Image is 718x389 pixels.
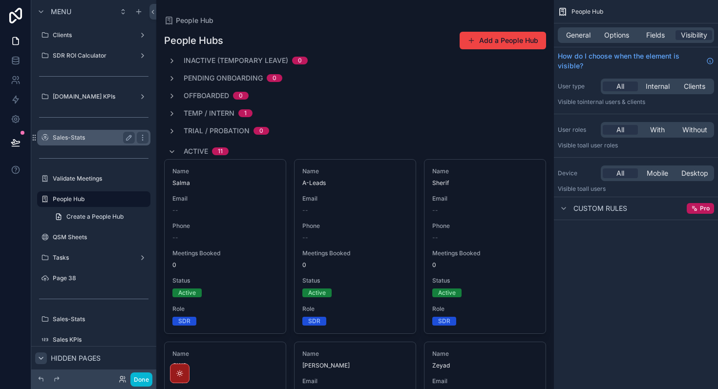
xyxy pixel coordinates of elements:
[37,171,150,186] a: Validate Meetings
[53,254,135,262] label: Tasks
[681,30,707,40] span: Visibility
[682,125,707,135] span: Without
[558,98,714,106] p: Visible to
[583,185,606,192] span: all users
[566,30,591,40] span: General
[646,30,665,40] span: Fields
[616,125,624,135] span: All
[700,205,710,212] span: Pro
[130,372,152,387] button: Done
[51,353,101,363] span: Hidden pages
[49,209,150,225] a: Create a People Hub
[66,213,124,221] span: Create a People Hub
[583,142,618,149] span: All user roles
[681,168,708,178] span: Desktop
[616,82,624,91] span: All
[37,48,150,63] a: SDR ROI Calculator
[53,31,135,39] label: Clients
[604,30,629,40] span: Options
[53,336,148,344] label: Sales KPIs
[37,89,150,104] a: [DOMAIN_NAME] KPIs
[37,311,150,327] a: Sales-Stats
[571,8,603,16] span: People Hub
[558,51,702,71] span: How do I choose when the element is visible?
[53,52,135,60] label: SDR ROI Calculator
[583,98,645,105] span: Internal users & clients
[37,191,150,207] a: People Hub
[37,270,150,286] a: Page 38
[37,250,150,266] a: Tasks
[51,7,71,17] span: Menu
[37,332,150,348] a: Sales KPIs
[53,93,135,101] label: [DOMAIN_NAME] KPIs
[53,274,148,282] label: Page 38
[37,27,150,43] a: Clients
[684,82,705,91] span: Clients
[37,229,150,245] a: QSM Sheets
[558,142,714,149] p: Visible to
[53,233,148,241] label: QSM Sheets
[646,82,670,91] span: Internal
[53,195,145,203] label: People Hub
[37,130,150,145] a: Sales-Stats
[53,134,131,142] label: Sales-Stats
[647,168,668,178] span: Mobile
[558,185,714,193] p: Visible to
[650,125,665,135] span: With
[573,204,627,213] span: Custom rules
[558,51,714,71] a: How do I choose when the element is visible?
[53,175,148,183] label: Validate Meetings
[53,315,148,323] label: Sales-Stats
[558,169,597,177] label: Device
[558,126,597,134] label: User roles
[616,168,624,178] span: All
[558,82,597,90] label: User type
